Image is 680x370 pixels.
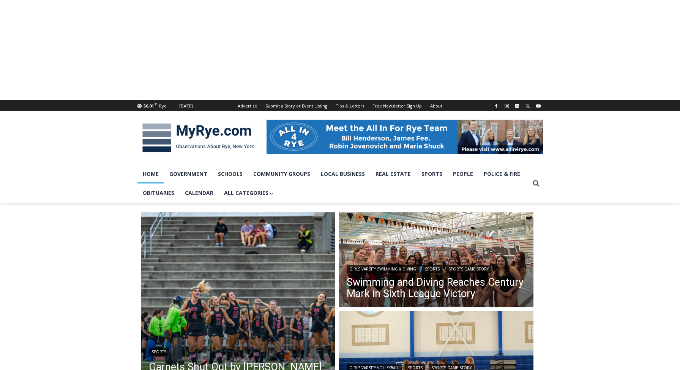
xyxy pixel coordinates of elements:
a: Advertise [234,100,261,111]
a: Real Estate [370,164,416,183]
a: YouTube [534,101,543,111]
a: Sports [422,265,442,273]
a: Free Newsletter Sign Up [368,100,426,111]
a: Linkedin [513,101,522,111]
a: Swimming and Diving Reaches Century Mark in Sixth League Victory [347,277,526,299]
img: MyRye.com [137,118,259,158]
a: Sports [416,164,448,183]
a: Girls Varsity Swimming & Diving [347,265,419,273]
div: | | [347,264,526,273]
a: Calendar [180,183,219,202]
a: Sports Game Story [446,265,491,273]
div: Rye [159,103,167,109]
a: Home [137,164,164,183]
a: Police & Fire [478,164,525,183]
a: Facebook [492,101,501,111]
nav: Primary Navigation [137,164,529,203]
a: Sports [149,348,169,356]
a: Community Groups [248,164,316,183]
a: X [523,101,532,111]
a: About [426,100,446,111]
img: (PHOTO: The Rye - Rye Neck - Blind Brook Swim and Dive team from a victory on September 19, 2025.... [339,212,533,310]
span: 56.01 [144,103,154,109]
img: All in for Rye [267,120,543,154]
a: Instagram [502,101,511,111]
a: Tips & Letters [331,100,368,111]
a: Read More Swimming and Diving Reaches Century Mark in Sixth League Victory [339,212,533,310]
button: View Search Form [529,177,543,190]
span: F [155,102,157,106]
a: Schools [213,164,248,183]
span: All Categories [224,189,274,197]
nav: Secondary Navigation [234,100,446,111]
a: Government [164,164,213,183]
a: Obituaries [137,183,180,202]
div: [DATE] [179,103,193,109]
a: All Categories [219,183,279,202]
a: Submit a Story or Event Listing [261,100,331,111]
a: Local Business [316,164,370,183]
a: People [448,164,478,183]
